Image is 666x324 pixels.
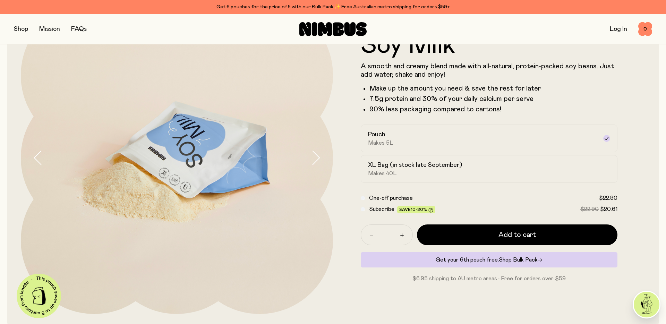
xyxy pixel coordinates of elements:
[369,84,617,93] li: Make up the amount you need & save the rest for later
[499,257,543,263] a: Shop Bulk Pack→
[14,3,652,11] div: Get 6 pouches for the price of 5 with our Bulk Pack ✨ Free Australian metro shipping for orders $59+
[417,224,617,245] button: Add to cart
[368,130,385,139] h2: Pouch
[361,33,617,58] h1: Soy Milk
[71,26,87,32] a: FAQs
[610,26,627,32] a: Log In
[368,139,393,146] span: Makes 5L
[580,206,599,212] span: $22.90
[600,206,617,212] span: $20.61
[368,161,462,169] h2: XL Bag (in stock late September)
[638,22,652,36] button: 0
[399,207,433,213] span: Save
[599,195,617,201] span: $22.90
[361,62,617,79] p: A smooth and creamy blend made with all-natural, protein-packed soy beans. Just add water, shake ...
[499,257,538,263] span: Shop Bulk Pack
[361,274,617,283] p: $6.95 shipping to AU metro areas · Free for orders over $59
[411,207,427,212] span: 10-20%
[361,252,617,267] div: Get your 6th pouch free.
[369,206,394,212] span: Subscribe
[369,105,617,113] p: 90% less packaging compared to cartons!
[369,95,617,103] li: 7.5g protein and 30% of your daily calcium per serve
[369,195,413,201] span: One-off purchase
[634,292,659,317] img: agent
[498,230,536,240] span: Add to cart
[368,170,397,177] span: Makes 40L
[39,26,60,32] a: Mission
